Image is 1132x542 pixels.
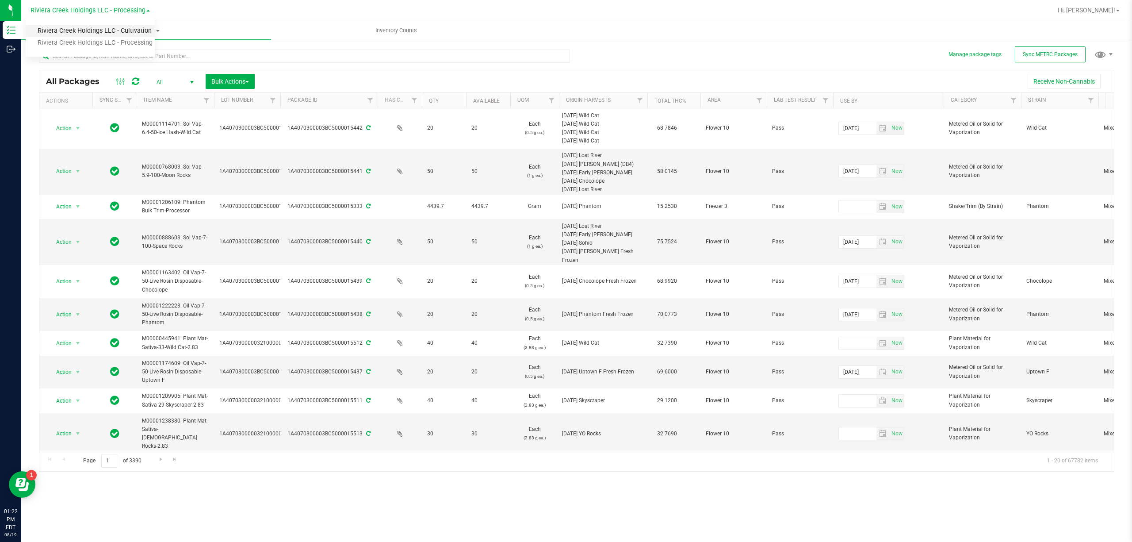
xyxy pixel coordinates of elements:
div: [DATE] Early [PERSON_NAME] [562,169,645,177]
span: select [876,200,889,213]
div: [DATE] YO Rocks [562,430,645,438]
span: Flower 10 [706,310,761,319]
span: 1A4070300003BC5000015884 [219,368,294,376]
a: Filter [266,93,280,108]
span: M00000768003: Sol Vap-5.9-100-Moon Rocks [142,163,209,180]
span: select [876,165,889,177]
span: select [73,200,84,213]
span: In Sync [110,308,119,320]
a: Package ID [287,97,317,103]
span: Metered Oil or Solid for Vaporization [949,363,1016,380]
span: 20 [427,277,461,285]
span: 1A4070300000321000000950 [219,430,294,438]
a: Riviera Creek Holdings LLC - Cultivation [26,25,155,37]
span: Plant Material for Vaporization [949,392,1016,409]
div: 1A4070300003BC5000015438 [279,310,379,319]
span: select [73,236,84,248]
div: 1A4070300003BC5000015441 [279,167,379,176]
span: Sync from Compliance System [365,340,371,346]
div: [DATE] Skyscraper [562,396,645,405]
button: Receive Non-Cannabis [1028,74,1101,89]
span: Set Current date [889,122,904,135]
span: 32.7390 [653,337,681,350]
span: Action [48,122,72,135]
inline-svg: Outbound [7,45,15,54]
span: Flower 10 [706,238,761,246]
p: (2.83 g ea.) [516,401,554,409]
button: Manage package tags [948,51,1002,58]
div: [DATE] Phantom [562,202,645,211]
a: Filter [1084,93,1098,108]
span: Uptown F [1026,368,1093,376]
button: Sync METRC Packages [1015,46,1086,62]
a: Strain [1028,97,1046,103]
span: 58.0145 [653,165,681,178]
span: select [876,122,889,135]
div: [DATE] [PERSON_NAME] Fresh Frozen [562,247,645,264]
span: M00000888603: Sol Vap-7-100-Space Rocks [142,234,209,250]
span: select [73,366,84,378]
div: 1A4070300003BC5000015333 [279,202,379,211]
input: 1 [101,454,117,468]
span: M00001206109: Phantom Bulk Trim-Processor [142,198,209,215]
p: (0.5 g ea.) [516,315,554,323]
span: Sync from Compliance System [365,125,371,131]
span: Hi, [PERSON_NAME]! [1058,7,1115,14]
span: Sync from Compliance System [365,278,371,284]
span: Flower 10 [706,124,761,132]
span: select [73,427,84,440]
span: YO Rocks [1026,430,1093,438]
span: Each [516,234,554,250]
span: 1A4070300000321000000570 [219,396,294,405]
span: Sync from Compliance System [365,203,371,209]
a: Riviera Creek Holdings LLC - Processing [26,37,155,49]
span: Sync from Compliance System [365,168,371,174]
span: 68.7846 [653,122,681,135]
span: select [889,122,904,135]
span: Set Current date [889,394,904,407]
div: 1A4070300003BC5000015442 [279,124,379,132]
a: Filter [407,93,422,108]
span: select [889,337,904,350]
span: 4439.7 [471,202,505,211]
span: In Sync [110,235,119,248]
span: Pass [772,310,828,319]
p: (2.83 g ea.) [516,343,554,352]
span: Each [516,273,554,290]
span: 75.7524 [653,235,681,248]
span: Action [48,200,72,213]
span: Flower 10 [706,368,761,376]
span: select [889,200,904,213]
span: Pass [772,238,828,246]
span: Skyscraper [1026,396,1093,405]
div: [DATE] Early [PERSON_NAME] [562,231,645,239]
p: (2.83 g ea.) [516,434,554,442]
a: Go to the last page [168,454,181,466]
div: [DATE] Sohio [562,239,645,247]
a: Origin Harvests [566,97,611,103]
a: Sync Status [99,97,134,103]
p: (0.5 g ea.) [516,128,554,137]
span: Pass [772,430,828,438]
span: 1 - 20 of 67782 items [1040,454,1105,467]
div: [DATE] Chocolope Fresh Frozen [562,277,645,285]
span: Inventory [21,27,271,35]
div: [DATE] Uptown F Fresh Frozen [562,368,645,376]
span: Pass [772,277,828,285]
span: M00001114701: Sol Vap-6.4-50-Ice Hash-Wild Cat [142,120,209,137]
span: Each [516,363,554,380]
a: Filter [1006,93,1021,108]
a: Available [473,98,500,104]
div: [DATE] Chocolope [562,177,645,185]
span: Sync METRC Packages [1023,51,1078,58]
span: Action [48,236,72,248]
span: 29.1200 [653,394,681,407]
span: 40 [471,339,505,347]
span: In Sync [110,165,119,177]
span: select [876,427,889,440]
a: Inventory [21,21,271,40]
span: Action [48,395,72,407]
span: 1A4070300003BC5000015933 [219,238,294,246]
span: 68.9920 [653,275,681,288]
span: Action [48,366,72,378]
